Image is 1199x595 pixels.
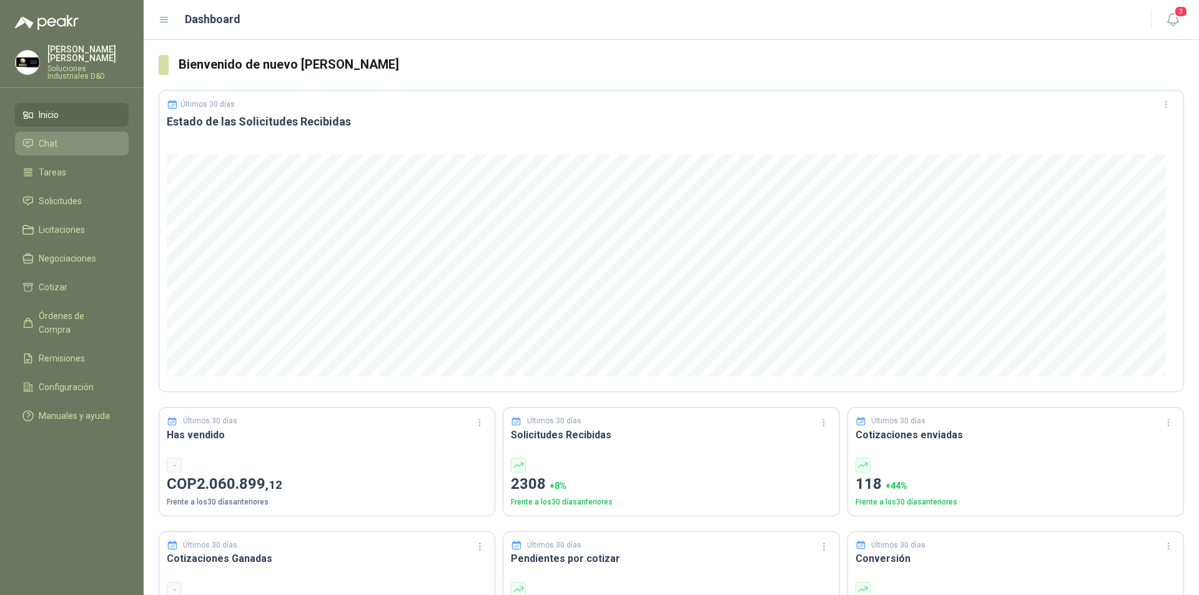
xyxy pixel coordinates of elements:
[15,103,129,127] a: Inicio
[15,160,129,184] a: Tareas
[167,551,487,566] h3: Cotizaciones Ganadas
[15,15,79,30] img: Logo peakr
[856,551,1176,566] h3: Conversión
[265,478,282,492] span: ,12
[47,65,129,80] p: Soluciones Industriales D&D
[527,415,581,427] p: Últimos 30 días
[16,51,39,74] img: Company Logo
[1162,9,1184,31] button: 3
[39,409,110,423] span: Manuales y ayuda
[856,473,1176,496] p: 118
[871,539,925,551] p: Últimos 30 días
[185,11,240,28] h1: Dashboard
[15,347,129,370] a: Remisiones
[886,481,907,491] span: + 44 %
[871,415,925,427] p: Últimos 30 días
[15,304,129,342] a: Órdenes de Compra
[180,100,235,109] p: Últimos 30 días
[39,280,67,294] span: Cotizar
[167,114,1176,129] h3: Estado de las Solicitudes Recibidas
[179,55,1184,74] h3: Bienvenido de nuevo [PERSON_NAME]
[15,275,129,299] a: Cotizar
[15,189,129,213] a: Solicitudes
[511,551,831,566] h3: Pendientes por cotizar
[47,45,129,62] p: [PERSON_NAME] [PERSON_NAME]
[511,496,831,508] p: Frente a los 30 días anteriores
[39,252,96,265] span: Negociaciones
[183,539,237,551] p: Últimos 30 días
[167,473,487,496] p: COP
[1174,6,1188,17] span: 3
[15,132,129,155] a: Chat
[511,427,831,443] h3: Solicitudes Recibidas
[15,404,129,428] a: Manuales y ayuda
[39,137,57,150] span: Chat
[39,108,59,122] span: Inicio
[856,496,1176,508] p: Frente a los 30 días anteriores
[39,352,85,365] span: Remisiones
[527,539,581,551] p: Últimos 30 días
[39,380,94,394] span: Configuración
[167,458,182,473] div: -
[167,427,487,443] h3: Has vendido
[550,481,566,491] span: + 8 %
[197,475,282,493] span: 2.060.899
[39,165,66,179] span: Tareas
[15,247,129,270] a: Negociaciones
[39,309,117,337] span: Órdenes de Compra
[167,496,487,508] p: Frente a los 30 días anteriores
[511,473,831,496] p: 2308
[856,427,1176,443] h3: Cotizaciones enviadas
[39,194,82,208] span: Solicitudes
[183,415,237,427] p: Últimos 30 días
[15,218,129,242] a: Licitaciones
[39,223,85,237] span: Licitaciones
[15,375,129,399] a: Configuración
